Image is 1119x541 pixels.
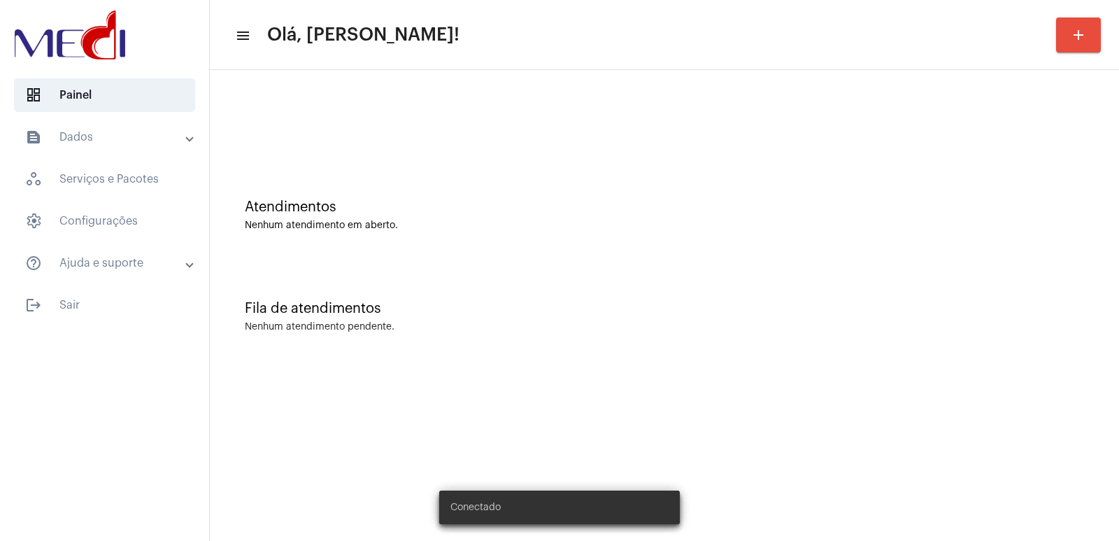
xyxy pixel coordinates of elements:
[14,204,195,238] span: Configurações
[1070,27,1087,43] mat-icon: add
[245,322,394,332] div: Nenhum atendimento pendente.
[450,500,501,514] span: Conectado
[25,171,42,188] span: sidenav icon
[14,288,195,322] span: Sair
[8,120,209,154] mat-expansion-panel-header: sidenav iconDados
[8,246,209,280] mat-expansion-panel-header: sidenav iconAjuda e suporte
[235,27,249,44] mat-icon: sidenav icon
[25,87,42,104] span: sidenav icon
[11,7,129,63] img: d3a1b5fa-500b-b90f-5a1c-719c20e9830b.png
[245,199,1084,215] div: Atendimentos
[25,297,42,314] mat-icon: sidenav icon
[14,78,195,112] span: Painel
[25,255,42,272] mat-icon: sidenav icon
[245,301,1084,316] div: Fila de atendimentos
[25,129,187,146] mat-panel-title: Dados
[14,162,195,196] span: Serviços e Pacotes
[267,24,459,46] span: Olá, [PERSON_NAME]!
[25,213,42,230] span: sidenav icon
[245,220,1084,231] div: Nenhum atendimento em aberto.
[25,255,187,272] mat-panel-title: Ajuda e suporte
[25,129,42,146] mat-icon: sidenav icon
